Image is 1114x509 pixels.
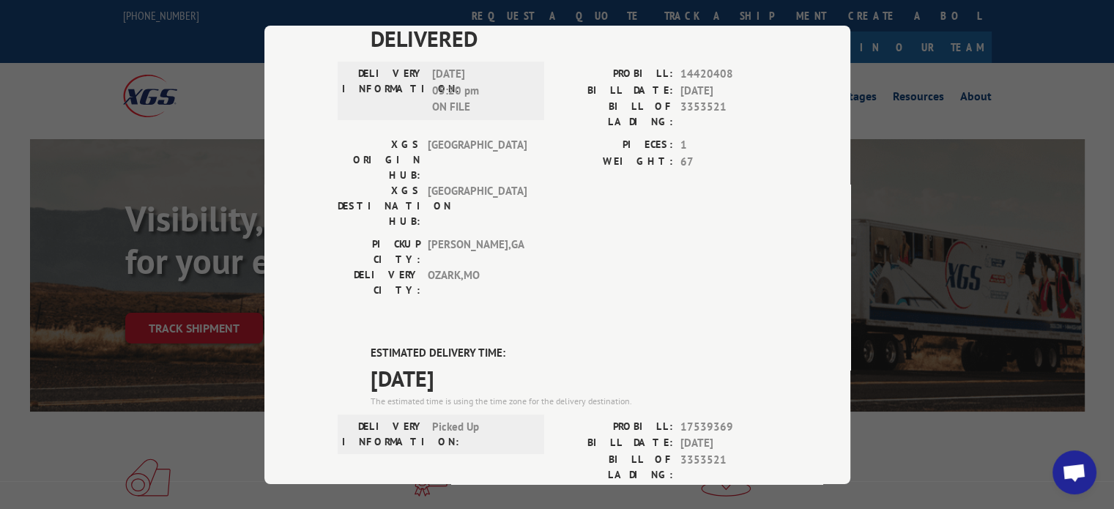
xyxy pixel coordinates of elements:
[680,137,777,154] span: 1
[680,451,777,482] span: 3353521
[342,66,425,116] label: DELIVERY INFORMATION:
[371,22,777,55] span: DELIVERED
[680,99,777,130] span: 3353521
[557,153,673,170] label: WEIGHT:
[342,418,425,449] label: DELIVERY INFORMATION:
[557,435,673,452] label: BILL DATE:
[338,137,420,183] label: XGS ORIGIN HUB:
[557,66,673,83] label: PROBILL:
[680,153,777,170] span: 67
[680,435,777,452] span: [DATE]
[432,66,531,116] span: [DATE] 05:20 pm ON FILE
[680,66,777,83] span: 14420408
[428,267,527,298] span: OZARK , MO
[338,183,420,229] label: XGS DESTINATION HUB:
[680,418,777,435] span: 17539369
[557,137,673,154] label: PIECES:
[428,137,527,183] span: [GEOGRAPHIC_DATA]
[1052,450,1096,494] a: Open chat
[338,237,420,267] label: PICKUP CITY:
[371,345,777,362] label: ESTIMATED DELIVERY TIME:
[680,82,777,99] span: [DATE]
[428,237,527,267] span: [PERSON_NAME] , GA
[338,267,420,298] label: DELIVERY CITY:
[371,361,777,394] span: [DATE]
[557,451,673,482] label: BILL OF LADING:
[432,418,531,449] span: Picked Up
[557,418,673,435] label: PROBILL:
[371,394,777,407] div: The estimated time is using the time zone for the delivery destination.
[557,82,673,99] label: BILL DATE:
[557,99,673,130] label: BILL OF LADING:
[428,183,527,229] span: [GEOGRAPHIC_DATA]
